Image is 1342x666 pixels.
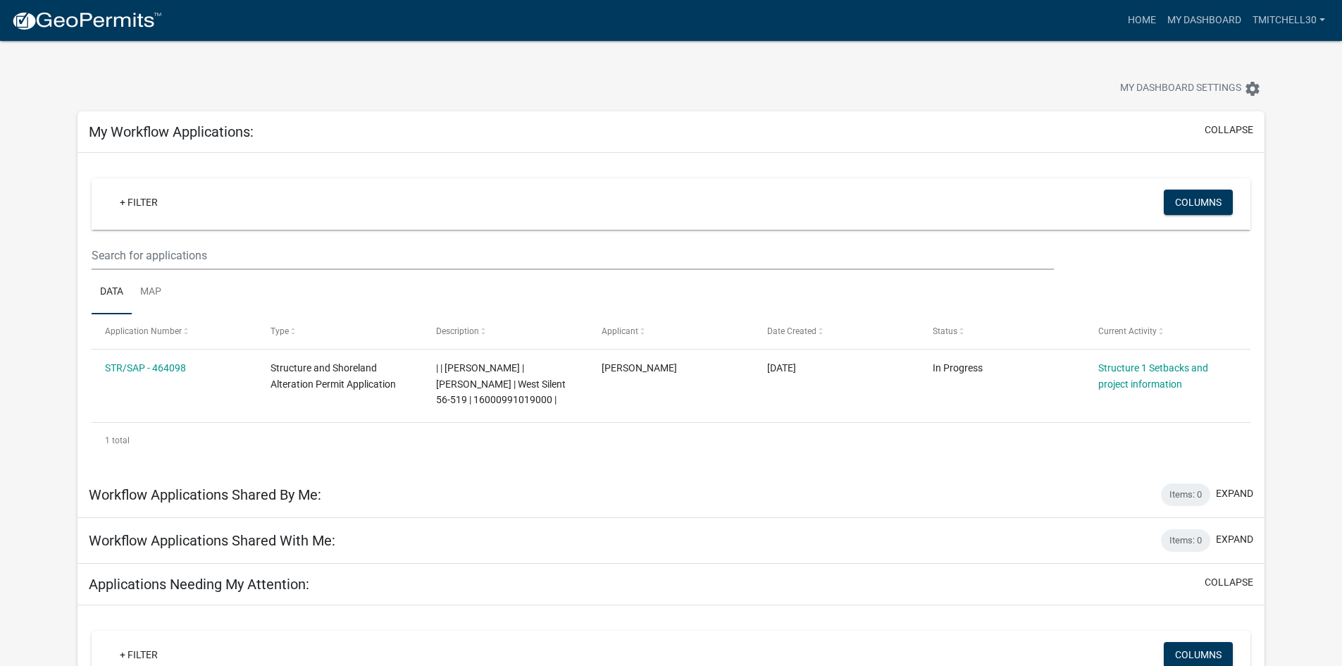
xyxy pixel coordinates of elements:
[271,362,396,390] span: Structure and Shoreland Alteration Permit Application
[1244,80,1261,97] i: settings
[436,326,479,336] span: Description
[1161,483,1210,506] div: Items: 0
[132,270,170,315] a: Map
[1216,486,1253,501] button: expand
[89,532,335,549] h5: Workflow Applications Shared With Me:
[1216,532,1253,547] button: expand
[1098,362,1208,390] a: Structure 1 Setbacks and project information
[933,326,957,336] span: Status
[1205,575,1253,590] button: collapse
[1084,314,1250,348] datatable-header-cell: Current Activity
[1122,7,1162,34] a: Home
[1161,529,1210,552] div: Items: 0
[1098,326,1157,336] span: Current Activity
[588,314,754,348] datatable-header-cell: Applicant
[89,123,254,140] h5: My Workflow Applications:
[92,270,132,315] a: Data
[1164,190,1233,215] button: Columns
[602,326,638,336] span: Applicant
[767,362,796,374] span: 08/14/2025
[754,314,919,348] datatable-header-cell: Date Created
[108,190,169,215] a: + Filter
[92,423,1250,458] div: 1 total
[602,362,677,374] span: Tyler Mitchell
[1205,123,1253,137] button: collapse
[77,153,1265,472] div: collapse
[92,241,1053,270] input: Search for applications
[105,362,186,374] a: STR/SAP - 464098
[919,314,1084,348] datatable-header-cell: Status
[933,362,983,374] span: In Progress
[1120,80,1241,97] span: My Dashboard Settings
[257,314,423,348] datatable-header-cell: Type
[92,314,257,348] datatable-header-cell: Application Number
[271,326,289,336] span: Type
[1109,75,1272,102] button: My Dashboard Settingssettings
[767,326,816,336] span: Date Created
[1247,7,1331,34] a: tmitchell30
[1162,7,1247,34] a: My Dashboard
[89,486,321,503] h5: Workflow Applications Shared By Me:
[423,314,588,348] datatable-header-cell: Description
[436,362,566,406] span: | | TYLER C MITCHELL | ASHLEY K MITCHELL | West Silent 56-519 | 16000991019000 |
[89,576,309,593] h5: Applications Needing My Attention:
[105,326,182,336] span: Application Number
